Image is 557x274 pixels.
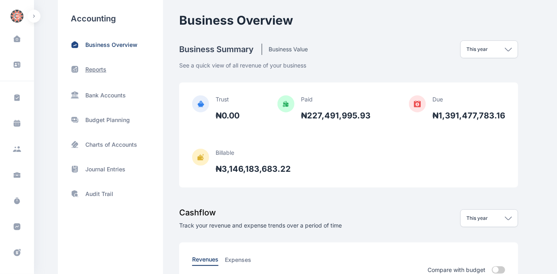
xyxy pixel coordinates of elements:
p: Charts of Accounts [85,141,137,149]
p: See a quick view of all revenue of your business [179,58,518,70]
h4: Business Summary [179,44,262,55]
img: shield-search.e37bf0af.svg [71,190,79,198]
p: ₦1,391,477,783.16 [432,110,505,121]
p: Journal Entries [85,165,125,173]
a: Budget Planning [71,116,150,124]
a: Bank Accounts [71,90,150,99]
p: ₦0.00 [216,110,239,121]
img: status-up.570d3177.svg [71,65,79,74]
a: Reports [71,65,150,74]
h3: Accounting [71,13,150,24]
p: Budget Planning [85,116,130,124]
p: ₦227,491,995.93 [301,110,371,121]
p: Business Overview [85,41,138,49]
a: Audit Trail [71,190,150,198]
a: Business Overview [71,40,150,49]
img: archive-book.469f2b76.svg [71,165,79,173]
p: Track your revenue and expense trends over a period of time [179,221,342,230]
h5: Business Value [262,45,308,53]
p: Reports [85,65,106,74]
p: Compare with budget [428,266,485,274]
img: card-pos.ab3033c8.svg [71,140,79,149]
img: PaidIcon.786b7493.svg [277,95,294,112]
p: Due [432,95,505,103]
img: moneys.97c8a2cc.svg [71,116,79,124]
p: Audit Trail [85,190,113,198]
img: TrustIcon.fde16d91.svg [192,95,209,112]
p: Bank Accounts [85,91,126,99]
img: DueAmountIcon.42f0ab39.svg [409,95,426,112]
p: This year [466,46,488,53]
a: Charts of Accounts [71,140,150,149]
h2: Business Overview [179,13,518,27]
p: ₦3,146,183,683.22 [216,163,291,175]
img: home-trend-up.185bc2c3.svg [71,40,79,49]
p: Billable [216,149,291,157]
button: Revenues [192,255,218,266]
img: BillableIcon.40ad40cf.svg [192,149,209,166]
h3: Cashflow [179,207,342,218]
p: Paid [301,95,371,103]
img: SideBarBankIcon.97256624.svg [71,91,79,99]
a: Journal Entries [71,165,150,173]
p: Trust [216,95,239,103]
p: This year [466,215,488,221]
button: Expenses [225,255,251,266]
